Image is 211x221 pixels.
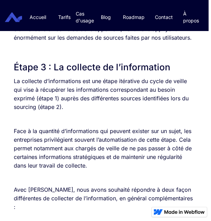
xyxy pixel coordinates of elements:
[14,61,193,73] h2: Étape 3 : La collecte de l’information
[118,7,150,28] a: Roadmap
[14,185,193,211] p: Avec [PERSON_NAME], nous avons souhaité répondre à deux façon différentes de collecter de l’infor...
[14,127,193,170] p: Face à la quantité d’informations qui peuvent exister sur un sujet, les entreprises privilégient ...
[178,3,204,31] a: À propos
[14,77,193,111] p: La collecte d’informations est une étape itérative du cycle de veille qui vise à récupérer les in...
[23,7,53,28] a: Accueil
[7,12,22,22] a: home
[14,173,193,182] p: ‍
[164,210,205,214] img: Made in Webflow
[14,46,193,54] p: ‍
[150,7,178,28] a: Contact
[94,7,118,28] a: Blog
[76,10,94,24] div: Cas d'usage
[14,115,193,123] p: ‍
[53,7,76,28] a: Tarifs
